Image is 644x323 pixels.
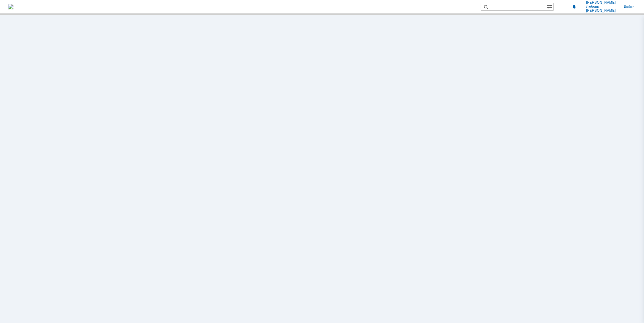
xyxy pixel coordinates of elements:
span: Расширенный поиск [547,3,553,9]
span: Любовь [586,5,599,9]
span: [PERSON_NAME] [586,1,616,5]
span: [PERSON_NAME] [586,9,616,13]
a: Перейти на домашнюю страницу [8,4,13,9]
img: logo [8,4,13,9]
